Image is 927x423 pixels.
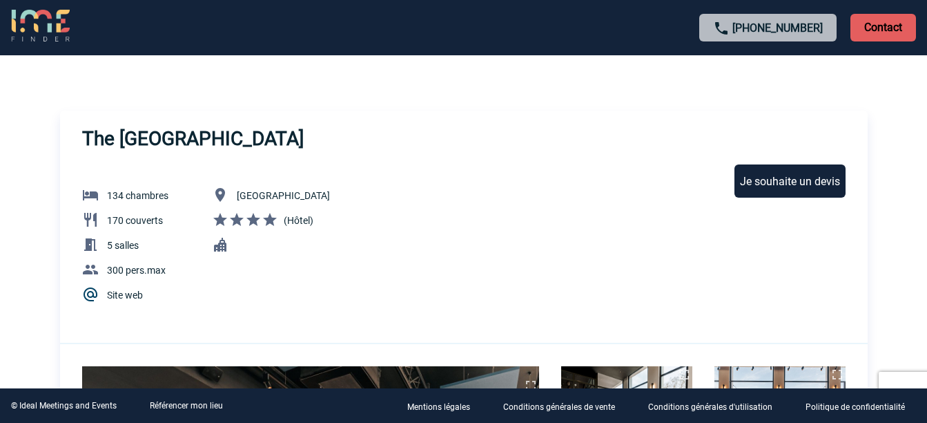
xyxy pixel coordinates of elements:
span: [GEOGRAPHIC_DATA] [237,190,330,201]
img: Ville [212,236,228,253]
a: Référencer mon lieu [150,401,223,411]
p: Contact [850,14,916,41]
span: (Hôtel) [284,215,313,226]
p: Conditions générales d'utilisation [648,402,772,412]
span: 5 salles [107,240,139,251]
a: [PHONE_NUMBER] [732,21,823,35]
a: Site web [107,290,143,301]
p: Conditions générales de vente [503,402,615,412]
a: Conditions générales de vente [492,399,637,413]
a: Politique de confidentialité [794,399,927,413]
span: 170 couverts [107,215,163,226]
h3: The [GEOGRAPHIC_DATA] [82,127,304,150]
div: © Ideal Meetings and Events [11,401,117,411]
img: call-24-px.png [713,20,730,37]
span: 134 chambres [107,190,168,201]
div: Je souhaite un devis [734,164,846,198]
span: 300 pers.max [107,265,166,276]
p: Mentions légales [407,402,470,412]
a: Mentions légales [396,399,492,413]
a: Conditions générales d'utilisation [637,399,794,413]
p: Politique de confidentialité [806,402,905,412]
